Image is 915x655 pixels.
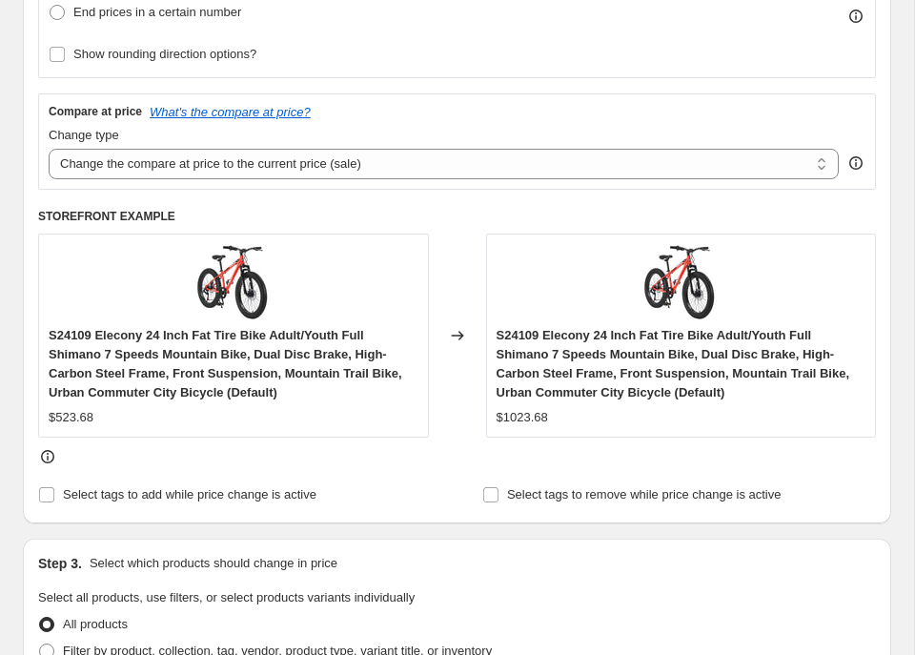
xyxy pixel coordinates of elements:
[195,244,272,320] img: 39be6ac0aee34996afc167f44f3f54f1_80x.jpg
[73,5,241,19] span: End prices in a certain number
[507,487,782,501] span: Select tags to remove while price change is active
[49,104,142,119] h3: Compare at price
[497,408,548,427] div: $1023.68
[150,105,311,119] button: What's the compare at price?
[846,154,865,173] div: help
[49,408,93,427] div: $523.68
[497,328,850,399] span: S24109 Elecony 24 Inch Fat Tire Bike Adult/Youth Full Shimano 7 Speeds Mountain Bike, Dual Disc B...
[73,47,256,61] span: Show rounding direction options?
[642,244,719,320] img: 39be6ac0aee34996afc167f44f3f54f1_80x.jpg
[63,487,316,501] span: Select tags to add while price change is active
[38,590,415,604] span: Select all products, use filters, or select products variants individually
[49,128,119,142] span: Change type
[38,209,876,224] h6: STOREFRONT EXAMPLE
[38,554,82,573] h2: Step 3.
[63,617,128,631] span: All products
[90,554,337,573] p: Select which products should change in price
[49,328,402,399] span: S24109 Elecony 24 Inch Fat Tire Bike Adult/Youth Full Shimano 7 Speeds Mountain Bike, Dual Disc B...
